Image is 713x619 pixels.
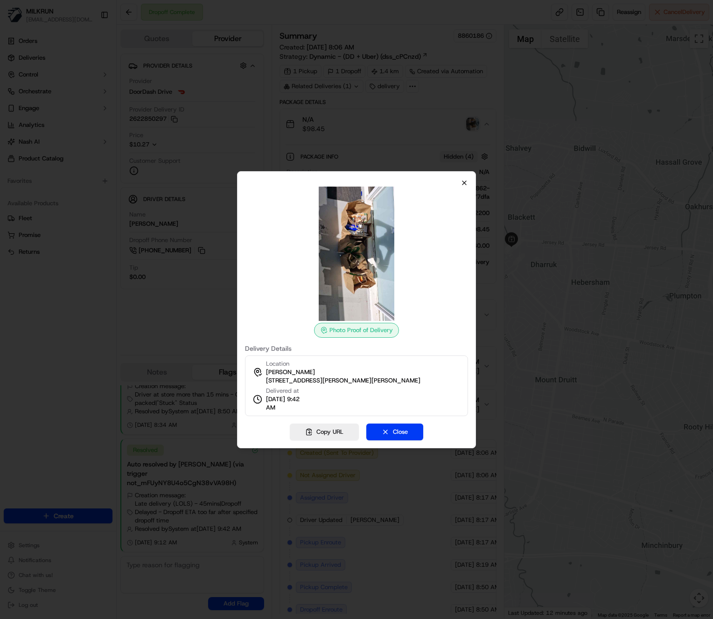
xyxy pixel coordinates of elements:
span: [PERSON_NAME] [266,368,315,376]
span: Delivered at [266,387,309,395]
label: Delivery Details [245,345,468,352]
span: [STREET_ADDRESS][PERSON_NAME][PERSON_NAME] [266,376,420,385]
button: Close [366,424,423,440]
span: [DATE] 9:42 AM [266,395,309,412]
span: Location [266,360,289,368]
div: Photo Proof of Delivery [314,323,399,338]
button: Copy URL [290,424,359,440]
img: photo_proof_of_delivery image [289,187,424,321]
